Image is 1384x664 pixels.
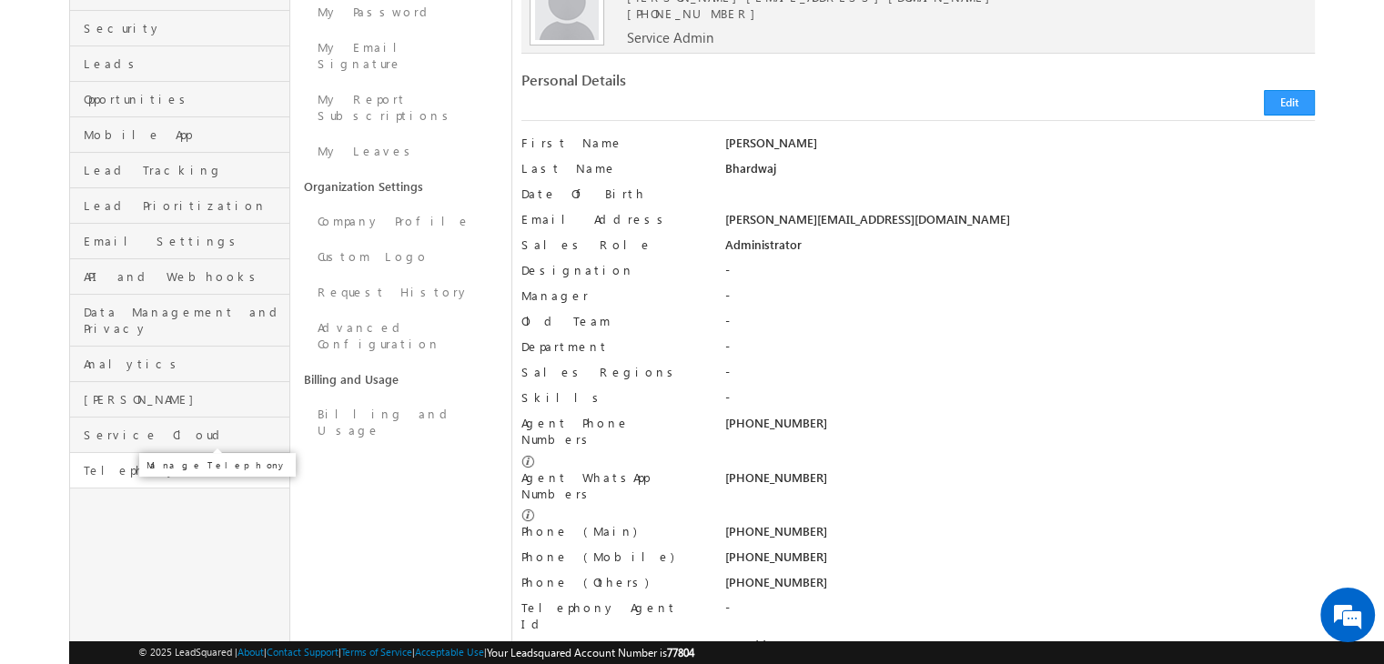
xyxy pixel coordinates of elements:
a: Telephony [70,453,289,488]
a: Lead Prioritization [70,188,289,224]
span: © 2025 LeadSquared | | | | | [138,644,694,661]
a: About [237,646,264,658]
a: Billing and Usage [290,362,510,397]
label: Agent WhatsApp Numbers [521,469,704,502]
label: Phone (Main) [521,523,704,539]
a: Custom Logo [290,239,510,275]
span: [PERSON_NAME] [84,391,285,407]
div: [PHONE_NUMBER] [724,548,1315,574]
label: Telephony Agent Id [521,599,704,632]
div: mm/dd/yyyy [724,637,1315,662]
div: - [724,313,1315,338]
a: Organization Settings [290,169,510,204]
label: Sales Regions [521,364,704,380]
span: [PHONE_NUMBER] [627,5,764,21]
label: Skills [521,389,704,406]
a: Data Management and Privacy [70,295,289,347]
label: Sales Role [521,236,704,253]
span: Leads [84,55,285,72]
a: My Report Subscriptions [290,82,510,134]
a: Billing and Usage [290,397,510,448]
div: Personal Details [521,72,908,97]
label: Department [521,338,704,355]
div: [PHONE_NUMBER] [724,523,1315,548]
div: [PERSON_NAME] [724,135,1315,160]
div: - [724,287,1315,313]
a: My Email Signature [290,30,510,82]
div: - [724,364,1315,389]
div: [PHONE_NUMBER] [724,415,1315,440]
a: Contact Support [267,646,338,658]
label: Date Of Birth [521,186,704,202]
div: [PHONE_NUMBER] [724,469,1315,495]
a: Lead Tracking [70,153,289,188]
div: - [724,262,1315,287]
a: Security [70,11,289,46]
span: Security [84,20,285,36]
a: My Leaves [290,134,510,169]
label: Phone (Others) [521,574,704,590]
a: Request History [290,275,510,310]
a: Analytics [70,347,289,382]
span: Your Leadsquared Account Number is [487,646,694,659]
a: Leads [70,46,289,82]
div: - [724,599,1315,625]
label: Email Address [521,211,704,227]
p: Manage Telephony [146,458,288,471]
span: Service Cloud [84,427,285,443]
span: Opportunities [84,91,285,107]
label: Designation [521,262,704,278]
a: [PERSON_NAME] [70,382,289,418]
div: [PERSON_NAME][EMAIL_ADDRESS][DOMAIN_NAME] [724,211,1315,236]
label: Last Name [521,160,704,176]
label: Manager [521,287,704,304]
a: Opportunities [70,82,289,117]
a: Terms of Service [341,646,412,658]
span: Lead Tracking [84,162,285,178]
span: Data Management and Privacy [84,304,285,337]
span: Mobile App [84,126,285,143]
a: Service Cloud [70,418,289,453]
a: API and Webhooks [70,259,289,295]
span: Service Admin [627,29,713,45]
label: Date Format [521,637,704,653]
a: Email Settings [70,224,289,259]
a: Company Profile [290,204,510,239]
span: Telephony [84,462,285,478]
label: Phone (Mobile) [521,548,674,565]
div: [PHONE_NUMBER] [724,574,1315,599]
div: - [724,389,1315,415]
label: Agent Phone Numbers [521,415,704,448]
span: API and Webhooks [84,268,285,285]
button: Edit [1264,90,1315,116]
a: Mobile App [70,117,289,153]
label: First Name [521,135,704,151]
span: Email Settings [84,233,285,249]
div: Bhardwaj [724,160,1315,186]
a: Acceptable Use [415,646,484,658]
label: Old Team [521,313,704,329]
span: Analytics [84,356,285,372]
span: Lead Prioritization [84,197,285,214]
span: 77804 [667,646,694,659]
a: Advanced Configuration [290,310,510,362]
div: - [724,338,1315,364]
div: Administrator [724,236,1315,262]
